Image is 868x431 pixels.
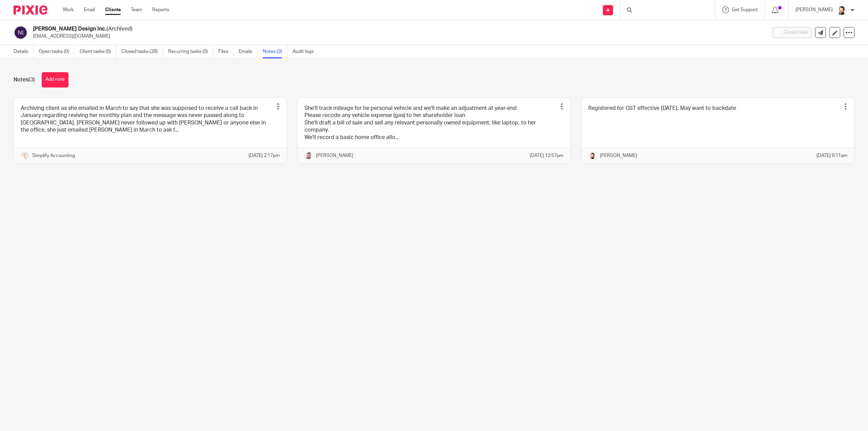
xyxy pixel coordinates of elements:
a: Client tasks (0) [80,45,116,58]
span: (Archived) [106,26,133,32]
a: Team [131,6,142,13]
p: [PERSON_NAME] [795,6,833,13]
a: Details [14,45,34,58]
a: Send new email [815,27,826,38]
a: Reports [152,6,169,13]
img: svg%3E [14,25,28,40]
a: Emails [239,45,258,58]
img: Jayde%20Headshot.jpg [836,5,847,16]
p: [PERSON_NAME] [600,152,637,159]
a: Open tasks (0) [39,45,75,58]
p: [DATE] 12:57pm [530,152,564,159]
p: [PERSON_NAME] [316,152,353,159]
a: Email [84,6,95,13]
p: [EMAIL_ADDRESS][DOMAIN_NAME] [33,33,762,40]
img: Screenshot%202023-11-29%20141159.png [21,152,29,160]
h1: Notes [14,76,35,83]
p: [DATE] 2:17pm [249,152,280,159]
img: Pixie [14,5,47,15]
h2: [PERSON_NAME] Design Inc. [33,25,616,33]
p: [DATE] 9:11am [816,152,847,159]
a: Notes (3) [263,45,288,58]
a: Recurring tasks (0) [168,45,213,58]
a: Work [63,6,74,13]
a: Closed tasks (28) [121,45,163,58]
a: Edit client [829,27,840,38]
p: Simplify Accounting [32,152,75,159]
button: Add note [42,72,68,87]
img: Jayde%20Headshot.jpg [588,152,596,160]
span: Get Support [732,7,758,12]
button: Create task [772,27,812,38]
span: (3) [28,77,35,82]
a: Files [218,45,234,58]
a: Audit logs [293,45,319,58]
a: Clients [105,6,121,13]
img: Shawn%20Headshot%2011-2020%20Cropped%20Resized2.jpg [304,152,313,160]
